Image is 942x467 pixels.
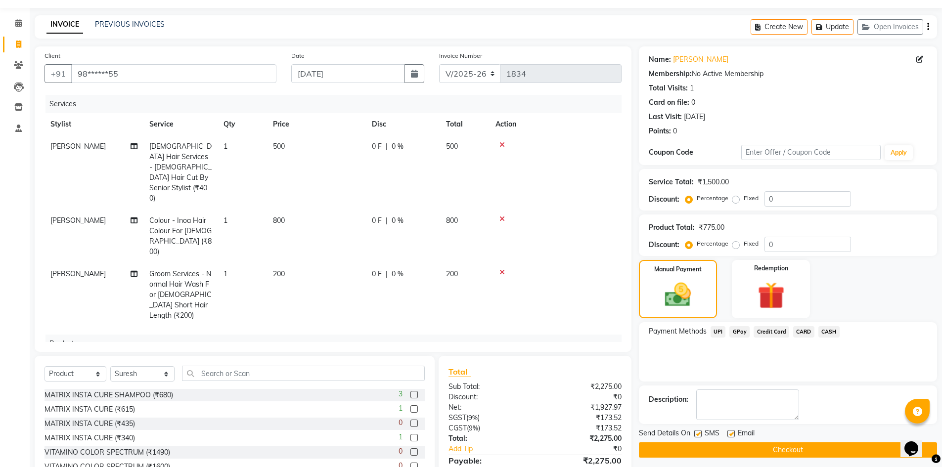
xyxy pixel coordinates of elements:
[45,447,170,458] div: VITAMINO COLOR SPECTRUM (₹1490)
[654,265,702,274] label: Manual Payment
[535,423,629,433] div: ₹173.52
[649,177,694,187] div: Service Total:
[649,222,695,233] div: Product Total:
[649,326,707,337] span: Payment Methods
[45,390,173,400] div: MATRIX INSTA CURE SHAMPOO (₹680)
[649,147,742,158] div: Coupon Code
[386,269,388,279] span: |
[744,239,759,248] label: Fixed
[649,97,689,108] div: Card on file:
[535,413,629,423] div: ₹173.52
[446,216,458,225] span: 800
[441,423,535,433] div: ( )
[392,215,404,226] span: 0 %
[50,216,106,225] span: [PERSON_NAME]
[46,16,83,34] a: INVOICE
[273,216,285,225] span: 800
[754,326,789,338] span: Credit Card
[399,446,403,457] span: 0
[649,83,688,93] div: Total Visits:
[741,145,881,160] input: Enter Offer / Coupon Code
[535,402,629,413] div: ₹1,927.97
[649,112,682,122] div: Last Visit:
[490,113,622,135] th: Action
[267,113,366,135] th: Price
[50,142,106,151] span: [PERSON_NAME]
[439,51,482,60] label: Invoice Number
[468,414,478,422] span: 9%
[149,269,212,320] span: Groom Services - Normal Hair Wash For [DEMOGRAPHIC_DATA] Short Hair Length (₹200)
[440,113,490,135] th: Total
[224,269,227,278] span: 1
[441,382,535,392] div: Sub Total:
[399,418,403,428] span: 0
[649,126,671,136] div: Points:
[469,424,478,432] span: 9%
[45,419,135,429] div: MATRIX INSTA CURE (₹435)
[446,269,458,278] span: 200
[446,142,458,151] span: 500
[45,64,72,83] button: +91
[639,428,690,440] span: Send Details On
[535,433,629,444] div: ₹2,275.00
[399,432,403,442] span: 1
[691,97,695,108] div: 0
[45,433,135,443] div: MATRIX INSTA CURE (₹340)
[697,194,728,203] label: Percentage
[705,428,719,440] span: SMS
[698,177,729,187] div: ₹1,500.00
[95,20,165,29] a: PREVIOUS INVOICES
[441,455,535,467] div: Payable:
[392,141,404,152] span: 0 %
[386,215,388,226] span: |
[392,269,404,279] span: 0 %
[649,240,679,250] div: Discount:
[900,427,932,457] iframe: chat widget
[754,264,788,273] label: Redemption
[143,113,218,135] th: Service
[818,326,840,338] span: CASH
[441,413,535,423] div: ( )
[149,142,212,203] span: [DEMOGRAPHIC_DATA] Hair Services - [DEMOGRAPHIC_DATA] Hair Cut By Senior Stylist (₹400)
[811,19,853,35] button: Update
[673,54,728,65] a: [PERSON_NAME]
[71,64,276,83] input: Search by Name/Mobile/Email/Code
[45,335,629,353] div: Products
[45,113,143,135] th: Stylist
[441,402,535,413] div: Net:
[885,145,913,160] button: Apply
[291,51,305,60] label: Date
[182,366,425,381] input: Search or Scan
[449,367,471,377] span: Total
[273,269,285,278] span: 200
[744,194,759,203] label: Fixed
[649,394,688,405] div: Description:
[751,19,807,35] button: Create New
[657,280,699,310] img: _cash.svg
[535,382,629,392] div: ₹2,275.00
[372,141,382,152] span: 0 F
[673,126,677,136] div: 0
[50,269,106,278] span: [PERSON_NAME]
[45,51,60,60] label: Client
[684,112,705,122] div: [DATE]
[218,113,267,135] th: Qty
[366,113,440,135] th: Disc
[399,389,403,399] span: 3
[793,326,814,338] span: CARD
[749,279,793,312] img: _gift.svg
[372,269,382,279] span: 0 F
[372,215,382,226] span: 0 F
[441,392,535,402] div: Discount:
[449,413,466,422] span: SGST
[738,428,755,440] span: Email
[535,392,629,402] div: ₹0
[449,424,467,432] span: CGST
[551,444,629,454] div: ₹0
[699,222,724,233] div: ₹775.00
[711,326,726,338] span: UPI
[649,54,671,65] div: Name:
[399,403,403,414] span: 1
[224,216,227,225] span: 1
[45,95,629,113] div: Services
